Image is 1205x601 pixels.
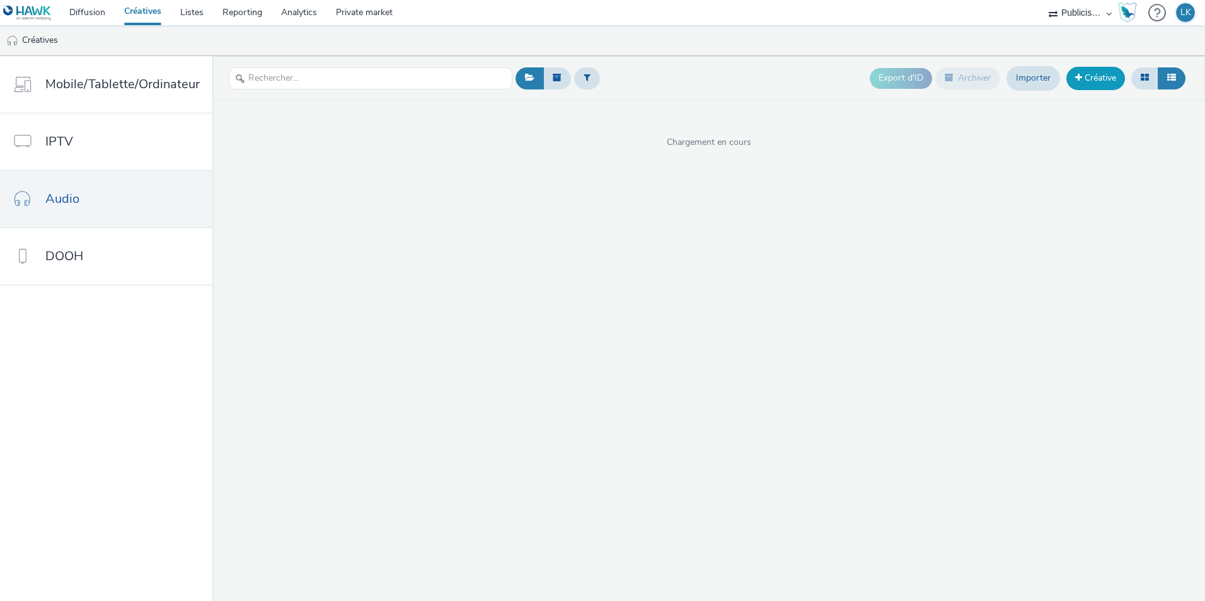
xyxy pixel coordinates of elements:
button: Archiver [935,67,1000,89]
input: Rechercher... [229,67,512,89]
a: Importer [1006,66,1060,90]
button: Grille [1131,67,1158,89]
button: Liste [1158,67,1185,89]
span: IPTV [45,132,73,151]
button: Export d'ID [870,68,932,88]
span: Chargement en cours [212,136,1205,149]
span: DOOH [45,247,83,265]
span: Mobile/Tablette/Ordinateur [45,75,200,93]
a: Hawk Academy [1118,3,1142,23]
div: LK [1180,3,1191,22]
img: undefined Logo [3,5,52,21]
a: Créative [1066,67,1125,89]
span: Audio [45,190,79,208]
img: Hawk Academy [1118,3,1137,23]
img: audio [6,35,19,47]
